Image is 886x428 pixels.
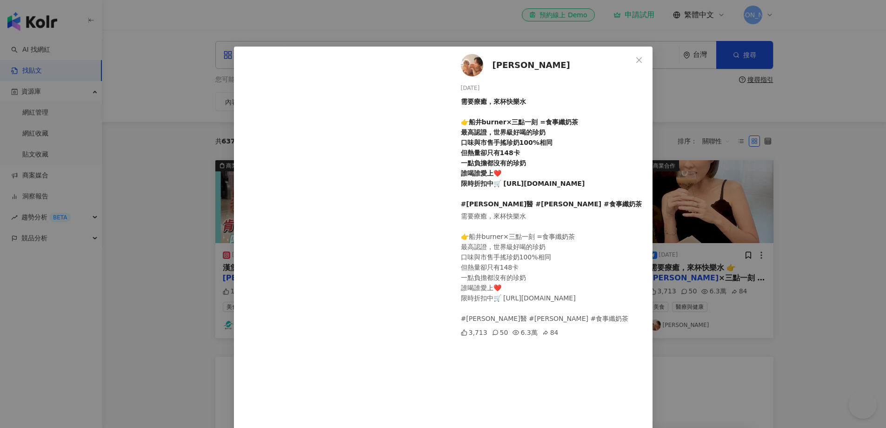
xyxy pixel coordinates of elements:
button: Close [630,51,648,69]
div: 3,713 [461,327,487,338]
img: KOL Avatar [461,54,483,76]
div: 需要療癒，來杯快樂水 👉船井burner×三點一刻 =食事纖奶茶 最高認證，世界級好喝的珍奶 口味與市售手搖珍奶100%相同 但熱量卻只有148卡 一點負擔都沒有的珍奶 誰喝誰愛上❤️ 限時折扣... [461,96,645,209]
span: close [635,56,643,64]
div: 需要療癒，來杯快樂水 👉船井burner×三點一刻 =食事纖奶茶 最高認證，世界級好喝的珍奶 口味與市售手搖珍奶100%相同 但熱量卻只有148卡 一點負擔都沒有的珍奶 誰喝誰愛上❤️ 限時折扣... [461,211,645,324]
div: 84 [542,327,559,338]
div: 6.3萬 [513,327,537,338]
div: [DATE] [461,84,645,93]
div: 50 [492,327,508,338]
span: [PERSON_NAME] [493,59,570,72]
a: KOL Avatar[PERSON_NAME] [461,54,632,76]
